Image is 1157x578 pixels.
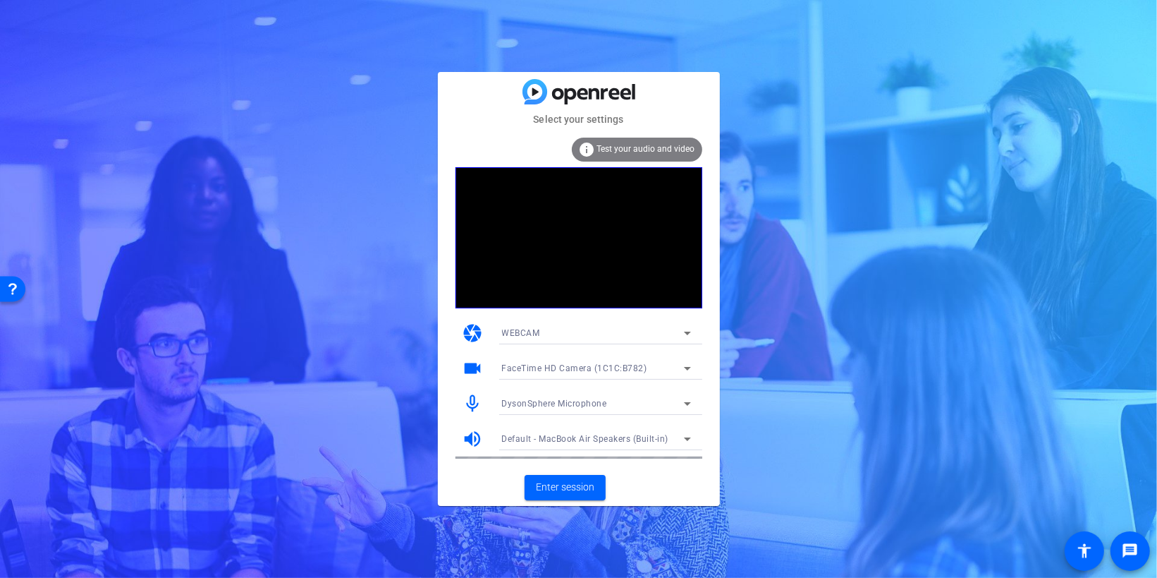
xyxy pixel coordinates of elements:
[597,144,695,154] span: Test your audio and video
[463,323,484,344] mat-icon: camera
[525,475,606,500] button: Enter session
[1122,543,1139,560] mat-icon: message
[522,79,635,104] img: blue-gradient.svg
[536,480,594,495] span: Enter session
[579,141,596,158] mat-icon: info
[502,399,607,409] span: DysonSphere Microphone
[463,358,484,379] mat-icon: videocam
[1076,543,1093,560] mat-icon: accessibility
[502,434,669,444] span: Default - MacBook Air Speakers (Built-in)
[502,363,647,373] span: FaceTime HD Camera (1C1C:B782)
[438,112,720,127] mat-card-subtitle: Select your settings
[502,328,540,338] span: WEBCAM
[463,428,484,450] mat-icon: volume_up
[463,393,484,414] mat-icon: mic_none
